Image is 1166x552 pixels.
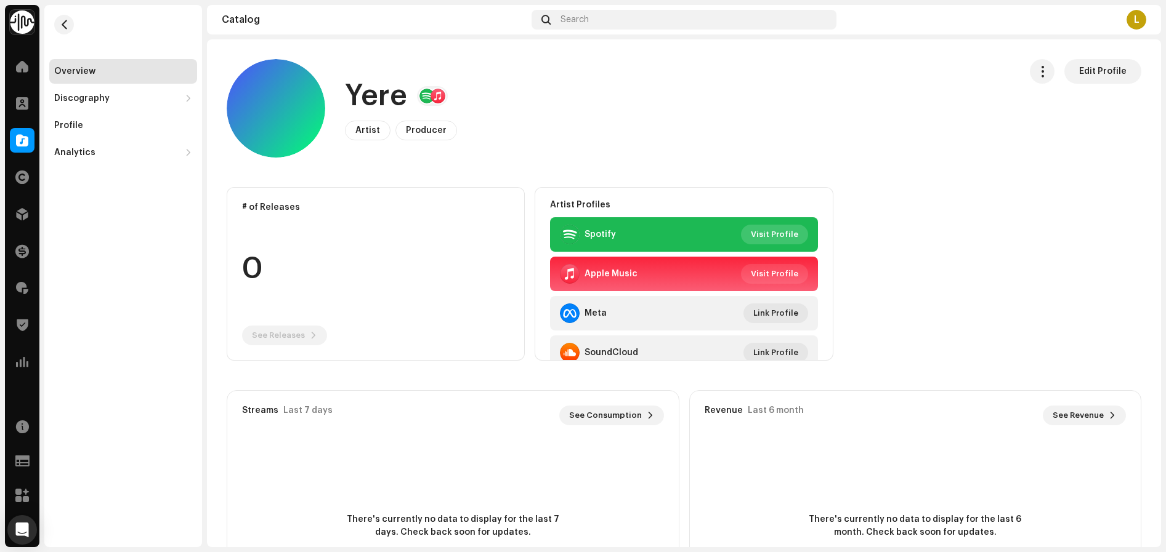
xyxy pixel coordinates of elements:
div: Revenue [705,406,743,415]
span: Visit Profile [751,222,798,247]
button: See Revenue [1043,406,1126,425]
div: Last 7 days [283,406,333,415]
div: Analytics [54,148,95,158]
div: Meta [585,308,607,318]
button: Link Profile [743,343,808,362]
button: Visit Profile [741,264,808,284]
re-m-nav-item: Overview [49,59,197,84]
img: 0f74c21f-6d1c-4dbc-9196-dbddad53419e [10,10,34,34]
span: See Revenue [1053,403,1104,428]
span: There's currently no data to display for the last 6 month. Check back soon for updates. [804,513,1026,539]
div: Discography [54,94,110,103]
span: Producer [406,126,447,135]
button: Edit Profile [1064,59,1141,84]
div: Profile [54,121,83,130]
button: See Consumption [559,406,664,425]
button: Link Profile [743,303,808,323]
div: Overview [54,66,95,76]
div: Apple Music [585,269,638,279]
strong: Artist Profiles [550,200,610,210]
h1: Yere [345,76,407,116]
div: Catalog [222,15,527,25]
div: L [1127,10,1146,30]
div: Streams [242,406,278,415]
span: Artist [355,126,380,135]
span: Visit Profile [751,262,798,286]
re-o-card-data: # of Releases [227,187,525,361]
div: Open Intercom Messenger [7,515,37,545]
div: Last 6 month [748,406,804,415]
re-m-nav-dropdown: Analytics [49,140,197,165]
span: Link Profile [753,340,798,365]
div: SoundCloud [585,348,638,358]
div: Spotify [585,230,616,239]
button: Visit Profile [741,225,808,244]
re-m-nav-dropdown: Discography [49,86,197,111]
span: There's currently no data to display for the last 7 days. Check back soon for updates. [342,513,564,539]
re-m-nav-item: Profile [49,113,197,138]
span: Link Profile [753,301,798,326]
span: Search [561,15,589,25]
span: Edit Profile [1079,59,1127,84]
span: See Consumption [569,403,642,428]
